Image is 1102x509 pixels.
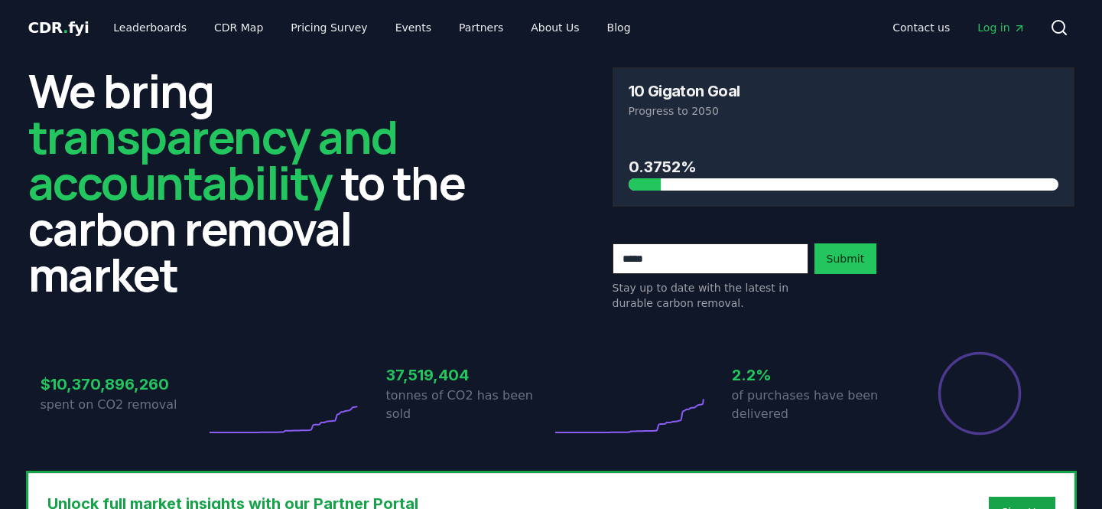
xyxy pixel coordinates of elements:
div: Percentage of sales delivered [937,351,1022,436]
a: Contact us [880,14,962,41]
nav: Main [101,14,642,41]
span: CDR fyi [28,18,89,37]
span: transparency and accountability [28,105,398,214]
a: Partners [447,14,515,41]
p: tonnes of CO2 has been sold [386,387,551,423]
h3: $10,370,896,260 [41,373,206,396]
p: spent on CO2 removal [41,396,206,414]
nav: Main [880,14,1037,41]
a: Leaderboards [101,14,199,41]
a: Events [383,14,444,41]
button: Submit [814,243,877,274]
a: CDR.fyi [28,17,89,38]
a: Log in [965,14,1037,41]
span: Log in [977,20,1025,35]
h3: 0.3752% [629,155,1058,178]
a: CDR Map [202,14,275,41]
a: About Us [518,14,591,41]
span: . [63,18,68,37]
p: Stay up to date with the latest in durable carbon removal. [613,280,808,311]
h2: We bring to the carbon removal market [28,67,490,297]
a: Pricing Survey [278,14,379,41]
h3: 2.2% [732,364,897,387]
p: Progress to 2050 [629,103,1058,119]
a: Blog [595,14,643,41]
h3: 37,519,404 [386,364,551,387]
p: of purchases have been delivered [732,387,897,423]
h3: 10 Gigaton Goal [629,83,740,99]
